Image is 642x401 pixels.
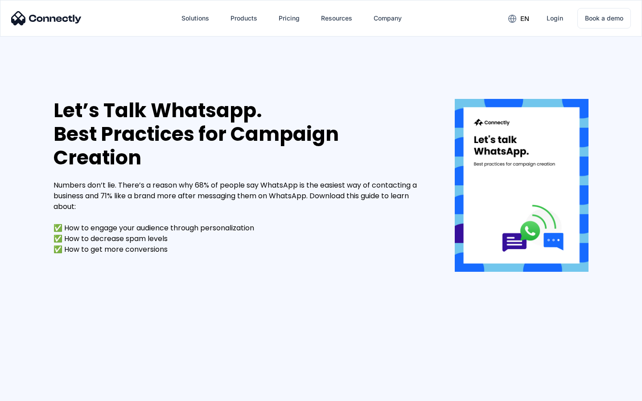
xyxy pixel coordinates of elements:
div: Solutions [181,12,209,25]
a: Pricing [272,8,307,29]
div: Let’s Talk Whatsapp. Best Practices for Campaign Creation [53,99,428,169]
ul: Language list [18,385,53,398]
img: Connectly Logo [11,11,82,25]
div: Resources [321,12,352,25]
a: Book a demo [577,8,631,29]
div: en [520,12,529,25]
div: Company [374,12,402,25]
a: Login [539,8,570,29]
div: Numbers don’t lie. There’s a reason why 68% of people say WhatsApp is the easiest way of contacti... [53,180,428,255]
div: Pricing [279,12,300,25]
div: Login [547,12,563,25]
div: Products [230,12,257,25]
aside: Language selected: English [9,385,53,398]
